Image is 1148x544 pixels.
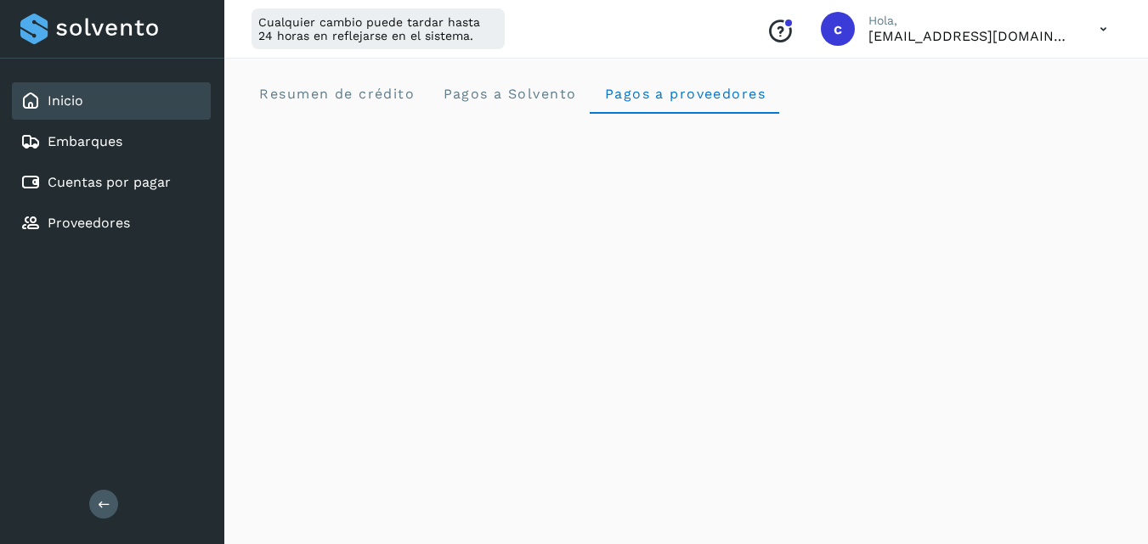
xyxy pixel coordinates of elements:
[252,8,505,49] div: Cualquier cambio puede tardar hasta 24 horas en reflejarse en el sistema.
[12,205,211,242] div: Proveedores
[442,86,576,102] span: Pagos a Solvento
[12,164,211,201] div: Cuentas por pagar
[48,93,83,109] a: Inicio
[258,86,415,102] span: Resumen de crédito
[868,14,1072,28] p: Hola,
[48,133,122,149] a: Embarques
[12,82,211,120] div: Inicio
[603,86,766,102] span: Pagos a proveedores
[48,215,130,231] a: Proveedores
[48,174,171,190] a: Cuentas por pagar
[868,28,1072,44] p: contabilidad5@easo.com
[12,123,211,160] div: Embarques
